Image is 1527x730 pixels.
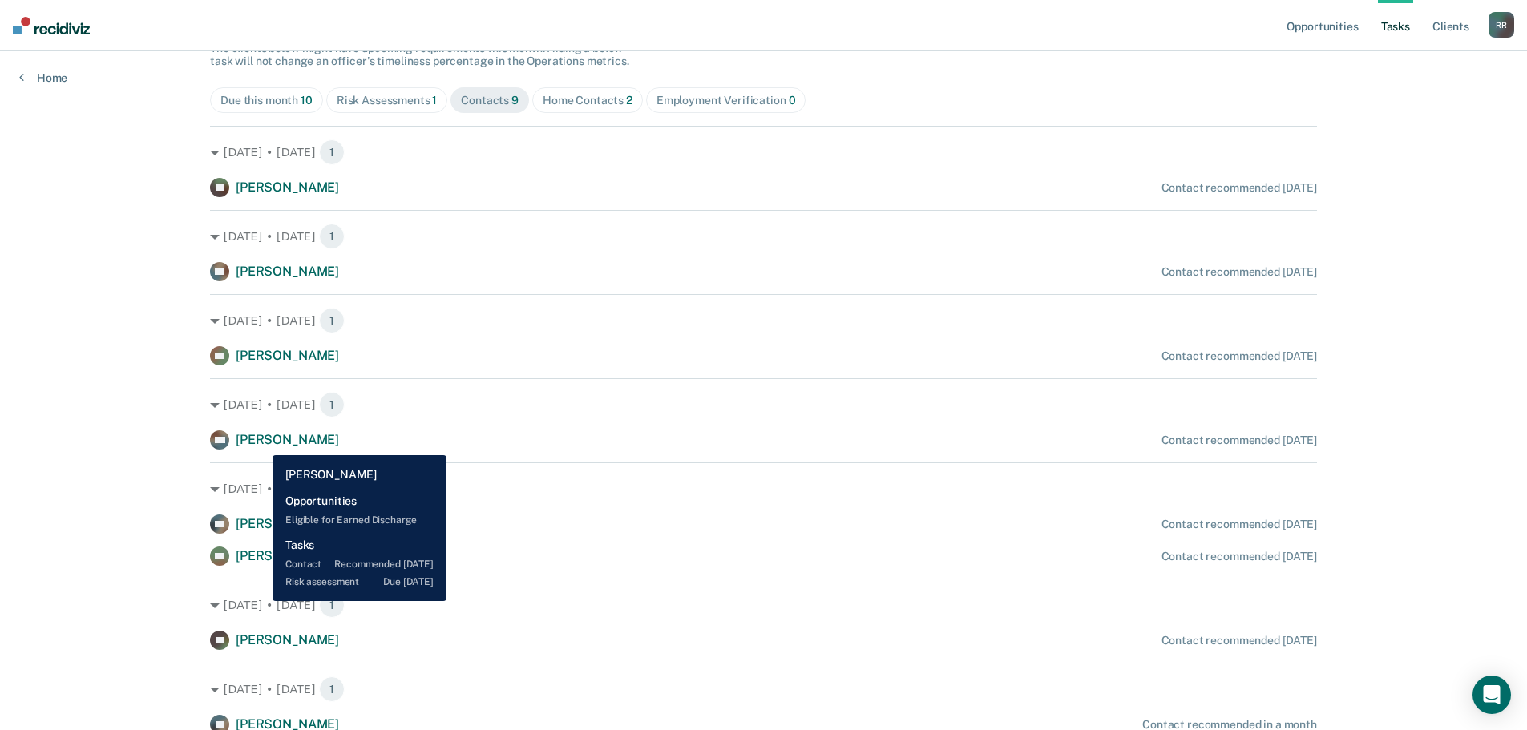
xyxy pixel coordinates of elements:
span: [PERSON_NAME] [236,432,339,447]
div: Contact recommended [DATE] [1161,181,1317,195]
div: Open Intercom Messenger [1472,676,1511,714]
span: 1 [319,224,345,249]
div: Contact recommended [DATE] [1161,634,1317,647]
span: 2 [319,476,346,502]
span: 1 [319,676,345,702]
span: 10 [301,94,313,107]
span: [PERSON_NAME] [236,548,339,563]
div: Contact recommended [DATE] [1161,265,1317,279]
div: [DATE] • [DATE] 1 [210,676,1317,702]
span: 0 [789,94,796,107]
span: [PERSON_NAME] [236,179,339,195]
span: 1 [319,139,345,165]
span: 1 [319,392,345,417]
span: [PERSON_NAME] [236,516,339,531]
span: 1 [432,94,437,107]
span: 1 [319,308,345,333]
div: [DATE] • [DATE] 1 [210,139,1317,165]
span: [PERSON_NAME] [236,264,339,279]
div: [DATE] • [DATE] 1 [210,592,1317,618]
div: [DATE] • [DATE] 1 [210,308,1317,333]
span: 2 [626,94,632,107]
img: Recidiviz [13,17,90,34]
div: Employment Verification [656,94,796,107]
div: Contacts [461,94,519,107]
span: The clients below might have upcoming requirements this month. Hiding a below task will not chang... [210,42,629,68]
div: [DATE] • [DATE] 2 [210,476,1317,502]
div: [DATE] • [DATE] 1 [210,224,1317,249]
div: Due this month [220,94,313,107]
span: 9 [511,94,519,107]
div: R R [1489,12,1514,38]
button: RR [1489,12,1514,38]
a: Home [19,71,67,85]
div: Contact recommended [DATE] [1161,434,1317,447]
span: [PERSON_NAME] [236,632,339,647]
div: Contact recommended [DATE] [1161,550,1317,563]
div: Home Contacts [543,94,632,107]
div: Risk Assessments [337,94,438,107]
div: [DATE] • [DATE] 1 [210,392,1317,417]
div: Contact recommended [DATE] [1161,349,1317,363]
span: 1 [319,592,345,618]
div: Contact recommended [DATE] [1161,518,1317,531]
span: [PERSON_NAME] [236,348,339,363]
